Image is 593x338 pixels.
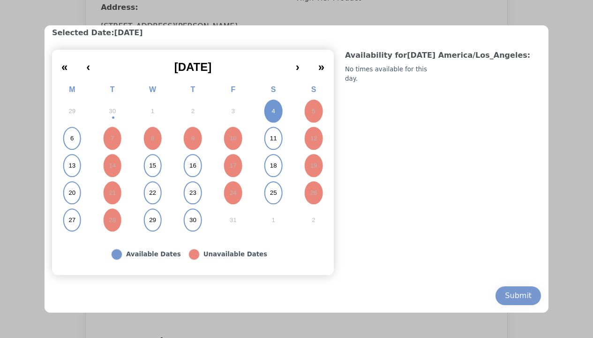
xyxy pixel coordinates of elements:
abbr: October 5, 2025 [312,107,315,115]
button: October 17, 2025 [213,152,253,179]
abbr: October 17, 2025 [230,161,237,170]
button: October 27, 2025 [52,207,92,234]
abbr: October 19, 2025 [310,161,317,170]
button: [DATE] [99,54,286,74]
abbr: October 1, 2025 [151,107,154,115]
button: October 30, 2025 [173,207,213,234]
button: November 2, 2025 [293,207,334,234]
button: October 22, 2025 [133,179,173,207]
div: Available Dates [126,250,181,259]
abbr: October 3, 2025 [232,107,235,115]
button: October 12, 2025 [293,125,334,152]
button: ‹ [77,54,99,74]
abbr: October 11, 2025 [270,134,277,143]
abbr: October 12, 2025 [310,134,317,143]
button: October 31, 2025 [213,207,253,234]
abbr: October 27, 2025 [68,216,75,224]
abbr: October 8, 2025 [151,134,154,143]
button: October 21, 2025 [92,179,133,207]
abbr: September 30, 2025 [109,107,116,115]
abbr: October 26, 2025 [310,189,317,197]
button: October 16, 2025 [173,152,213,179]
button: October 6, 2025 [52,125,92,152]
button: September 30, 2025 [92,98,133,125]
button: October 20, 2025 [52,179,92,207]
button: October 3, 2025 [213,98,253,125]
abbr: October 10, 2025 [230,134,237,143]
abbr: Saturday [271,85,276,93]
button: « [52,54,77,74]
abbr: October 24, 2025 [230,189,237,197]
abbr: October 21, 2025 [109,189,116,197]
button: October 8, 2025 [133,125,173,152]
button: October 25, 2025 [253,179,293,207]
abbr: October 14, 2025 [109,161,116,170]
button: » [309,54,334,74]
button: › [286,54,309,74]
abbr: November 1, 2025 [271,216,275,224]
abbr: Monday [69,85,75,93]
span: [DATE] [174,61,212,73]
button: October 4, 2025 [253,98,293,125]
button: October 19, 2025 [293,152,334,179]
button: October 23, 2025 [173,179,213,207]
abbr: Friday [231,85,235,93]
button: October 11, 2025 [253,125,293,152]
abbr: October 31, 2025 [230,216,237,224]
abbr: Wednesday [149,85,156,93]
button: October 9, 2025 [173,125,213,152]
abbr: October 29, 2025 [149,216,156,224]
button: October 7, 2025 [92,125,133,152]
abbr: September 29, 2025 [68,107,75,115]
div: Unavailable Dates [203,250,267,259]
div: No times available for this day. [345,65,441,84]
button: October 1, 2025 [133,98,173,125]
div: Submit [505,290,532,301]
button: October 14, 2025 [92,152,133,179]
abbr: Thursday [191,85,195,93]
h3: Selected Date: [DATE] [52,27,541,38]
abbr: October 22, 2025 [149,189,156,197]
h3: Availability for [DATE] America/Los_Angeles : [345,50,541,61]
abbr: October 25, 2025 [270,189,277,197]
abbr: October 9, 2025 [191,134,195,143]
abbr: Sunday [311,85,316,93]
abbr: October 4, 2025 [271,107,275,115]
abbr: October 13, 2025 [68,161,75,170]
abbr: October 2, 2025 [191,107,195,115]
abbr: October 15, 2025 [149,161,156,170]
button: September 29, 2025 [52,98,92,125]
button: October 15, 2025 [133,152,173,179]
button: October 28, 2025 [92,207,133,234]
button: October 29, 2025 [133,207,173,234]
button: October 5, 2025 [293,98,334,125]
button: October 26, 2025 [293,179,334,207]
abbr: October 20, 2025 [68,189,75,197]
abbr: October 18, 2025 [270,161,277,170]
abbr: November 2, 2025 [312,216,315,224]
button: October 2, 2025 [173,98,213,125]
button: October 10, 2025 [213,125,253,152]
abbr: October 16, 2025 [189,161,196,170]
abbr: October 30, 2025 [189,216,196,224]
abbr: October 6, 2025 [70,134,74,143]
button: October 24, 2025 [213,179,253,207]
abbr: October 28, 2025 [109,216,116,224]
abbr: October 23, 2025 [189,189,196,197]
abbr: Tuesday [110,85,115,93]
button: October 13, 2025 [52,152,92,179]
button: October 18, 2025 [253,152,293,179]
abbr: October 7, 2025 [111,134,114,143]
button: Submit [495,286,541,305]
button: November 1, 2025 [253,207,293,234]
